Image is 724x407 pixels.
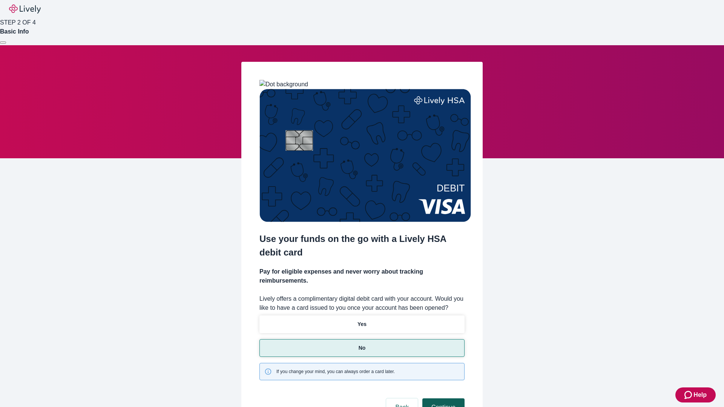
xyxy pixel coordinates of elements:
button: No [259,339,465,357]
img: Dot background [259,80,308,89]
label: Lively offers a complimentary digital debit card with your account. Would you like to have a card... [259,294,465,312]
img: Lively [9,5,41,14]
h4: Pay for eligible expenses and never worry about tracking reimbursements. [259,267,465,285]
svg: Zendesk support icon [684,390,693,399]
p: Yes [357,320,367,328]
span: If you change your mind, you can always order a card later. [276,368,395,375]
button: Zendesk support iconHelp [675,387,716,402]
button: Yes [259,315,465,333]
img: Debit card [259,89,471,222]
span: Help [693,390,707,399]
h2: Use your funds on the go with a Lively HSA debit card [259,232,465,259]
p: No [359,344,366,352]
